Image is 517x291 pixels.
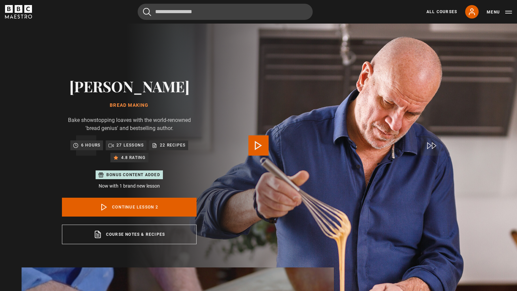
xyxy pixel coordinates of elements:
[487,9,512,15] button: Toggle navigation
[62,225,197,244] a: Course notes & recipes
[160,142,185,149] p: 22 recipes
[62,77,197,95] h2: [PERSON_NAME]
[138,4,313,20] input: Search
[62,116,197,132] p: Bake showstopping loaves with the world-renowned 'bread genius' and bestselling author.
[121,154,146,161] p: 4.8 rating
[426,9,457,15] a: All Courses
[81,142,100,149] p: 6 hours
[62,103,197,108] h1: Bread Making
[116,142,144,149] p: 27 lessons
[5,5,32,19] svg: BBC Maestro
[143,8,151,16] button: Submit the search query
[62,198,197,217] a: Continue lesson 2
[106,172,160,178] p: Bonus content added
[62,183,197,190] p: Now with 1 brand new lesson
